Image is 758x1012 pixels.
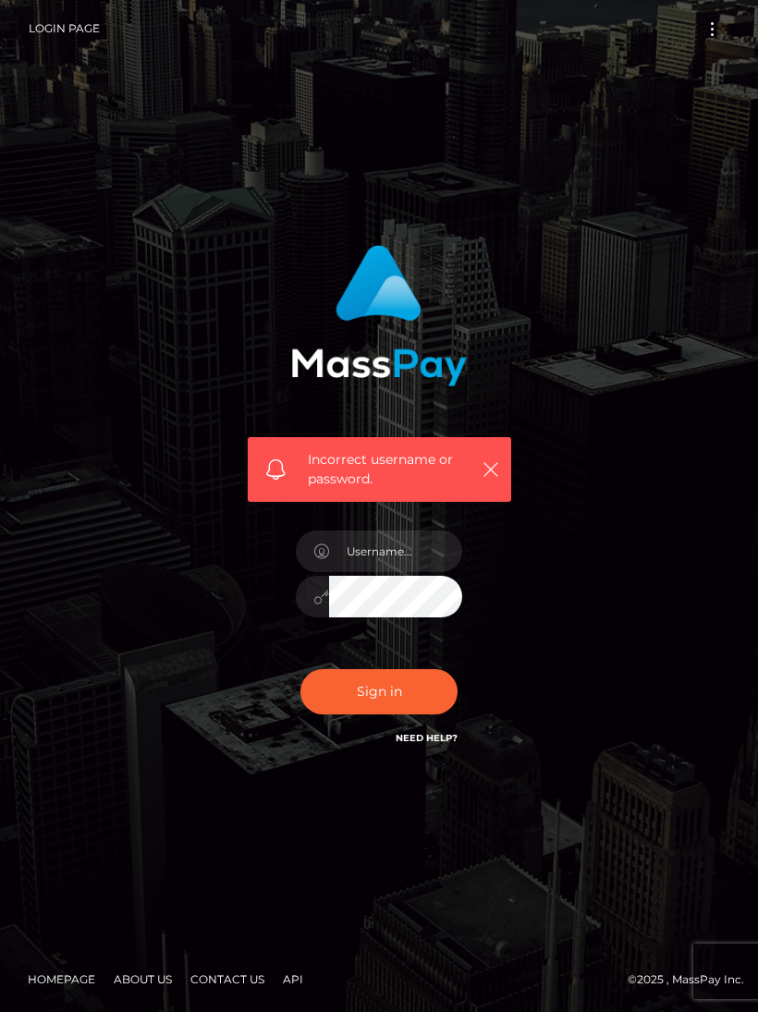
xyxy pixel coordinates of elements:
[14,969,744,990] div: © 2025 , MassPay Inc.
[291,245,467,386] img: MassPay Login
[183,965,272,994] a: Contact Us
[106,965,179,994] a: About Us
[29,9,100,48] a: Login Page
[329,530,462,572] input: Username...
[695,17,729,42] button: Toggle navigation
[308,450,472,489] span: Incorrect username or password.
[20,965,103,994] a: Homepage
[300,669,458,714] button: Sign in
[275,965,311,994] a: API
[396,732,458,744] a: Need Help?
